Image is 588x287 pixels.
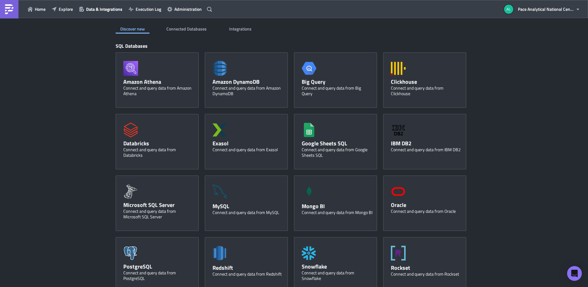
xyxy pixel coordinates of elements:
div: Connect and query data from Rockset [391,271,462,277]
div: Clickhouse [391,78,462,85]
div: Connect and query data from Oracle [391,208,462,214]
button: Execution Log [125,4,164,14]
div: Connect and query data from IBM DB2 [391,147,462,152]
div: Rockset [391,264,462,271]
div: Amazon Athena [123,78,194,85]
div: Google Sheets SQL [302,140,372,147]
div: Connect and query data from MySQL [213,210,283,215]
span: Explore [59,6,73,12]
div: Connect and query data from Big Query [302,85,372,96]
span: Integrations [229,26,252,32]
button: Data & Integrations [76,4,125,14]
button: Administration [164,4,205,14]
div: Oracle [391,201,462,208]
div: MySQL [213,203,283,210]
img: Avatar [503,4,514,14]
div: Connect and query data from Microsoft SQL Server [123,208,194,220]
span: Home [35,6,46,12]
div: Amazon DynamoDB [213,78,283,85]
div: Mongo BI [302,203,372,210]
div: Connect and query data from Exasol [213,147,283,152]
div: Microsoft SQL Server [123,201,194,208]
div: Connect and query data from Amazon Athena [123,85,194,96]
div: Connect and query data from Amazon DynamoDB [213,85,283,96]
div: Discover new [116,24,149,34]
div: Connect and query data from Google Sheets SQL [302,147,372,158]
div: Connect and query data from Mongo BI [302,210,372,215]
div: PostgreSQL [123,263,194,270]
span: Pace Analytical National Center for Testing and Innovation [518,6,573,12]
span: Data & Integrations [86,6,122,12]
div: Connect and query data from Snowflake [302,270,372,281]
button: Home [25,4,49,14]
img: PushMetrics [4,4,14,14]
svg: IBM DB2 [391,123,406,137]
span: Administration [174,6,202,12]
span: Connected Databases [166,26,208,32]
div: Redshift [213,264,283,271]
button: Pace Analytical National Center for Testing and Innovation [500,2,583,16]
div: Connect and query data from Databricks [123,147,194,158]
div: Connect and query data from PostgreSQL [123,270,194,281]
div: Connect and query data from Clickhouse [391,85,462,96]
div: Snowflake [302,263,372,270]
div: Connect and query data from Redshift [213,271,283,277]
div: Open Intercom Messenger [567,266,582,281]
div: Databricks [123,140,194,147]
div: Big Query [302,78,372,85]
div: IBM DB2 [391,140,462,147]
button: Explore [49,4,76,14]
div: SQL Databases [116,43,472,52]
div: Exasol [213,140,283,147]
span: Execution Log [136,6,161,12]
